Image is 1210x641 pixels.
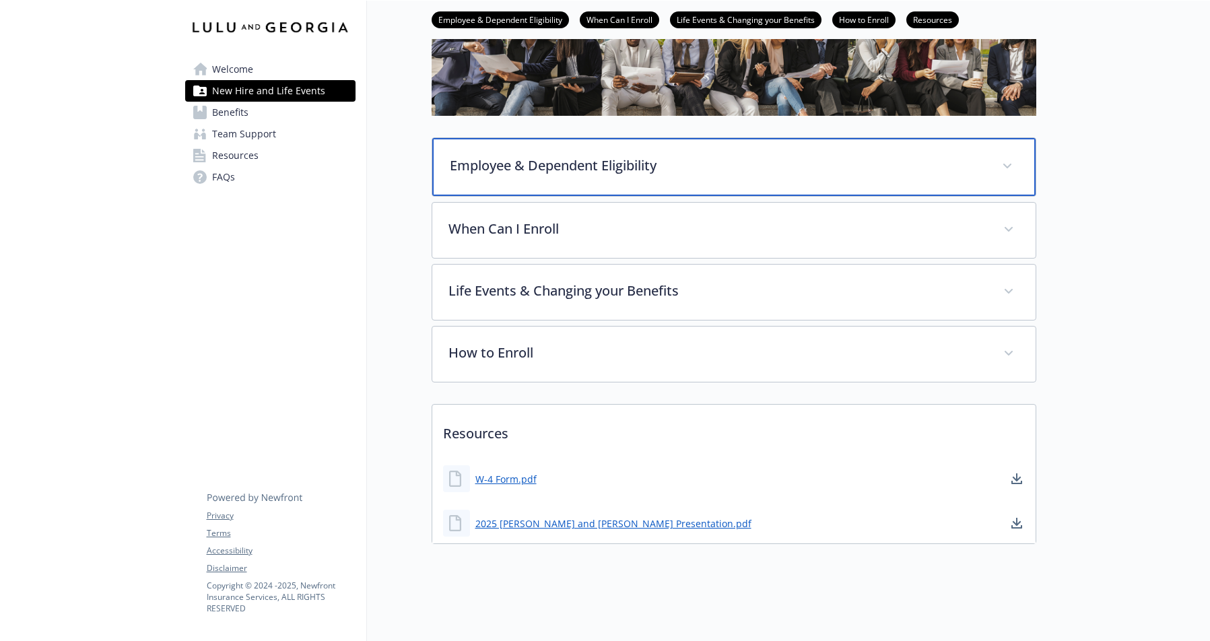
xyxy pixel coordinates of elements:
a: Disclaimer [207,562,355,574]
a: download document [1009,471,1025,487]
span: Welcome [212,59,253,80]
div: How to Enroll [432,327,1036,382]
a: Terms [207,527,355,539]
div: When Can I Enroll [432,203,1036,258]
p: Employee & Dependent Eligibility [450,156,986,176]
p: When Can I Enroll [448,219,987,239]
a: Resources [906,13,959,26]
span: Team Support [212,123,276,145]
a: Benefits [185,102,356,123]
div: Life Events & Changing your Benefits [432,265,1036,320]
div: Employee & Dependent Eligibility [432,138,1036,196]
a: When Can I Enroll [580,13,659,26]
a: Resources [185,145,356,166]
p: Copyright © 2024 - 2025 , Newfront Insurance Services, ALL RIGHTS RESERVED [207,580,355,614]
a: download document [1009,515,1025,531]
a: FAQs [185,166,356,188]
a: Accessibility [207,545,355,557]
span: FAQs [212,166,235,188]
a: How to Enroll [832,13,896,26]
a: Privacy [207,510,355,522]
span: Resources [212,145,259,166]
a: Team Support [185,123,356,145]
p: Life Events & Changing your Benefits [448,281,987,301]
span: New Hire and Life Events [212,80,325,102]
p: How to Enroll [448,343,987,363]
a: Welcome [185,59,356,80]
span: Benefits [212,102,248,123]
a: New Hire and Life Events [185,80,356,102]
a: Life Events & Changing your Benefits [670,13,821,26]
a: 2025 [PERSON_NAME] and [PERSON_NAME] Presentation.pdf [475,516,751,531]
p: Resources [432,405,1036,454]
a: W-4 Form.pdf [475,472,537,486]
a: Employee & Dependent Eligibility [432,13,569,26]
